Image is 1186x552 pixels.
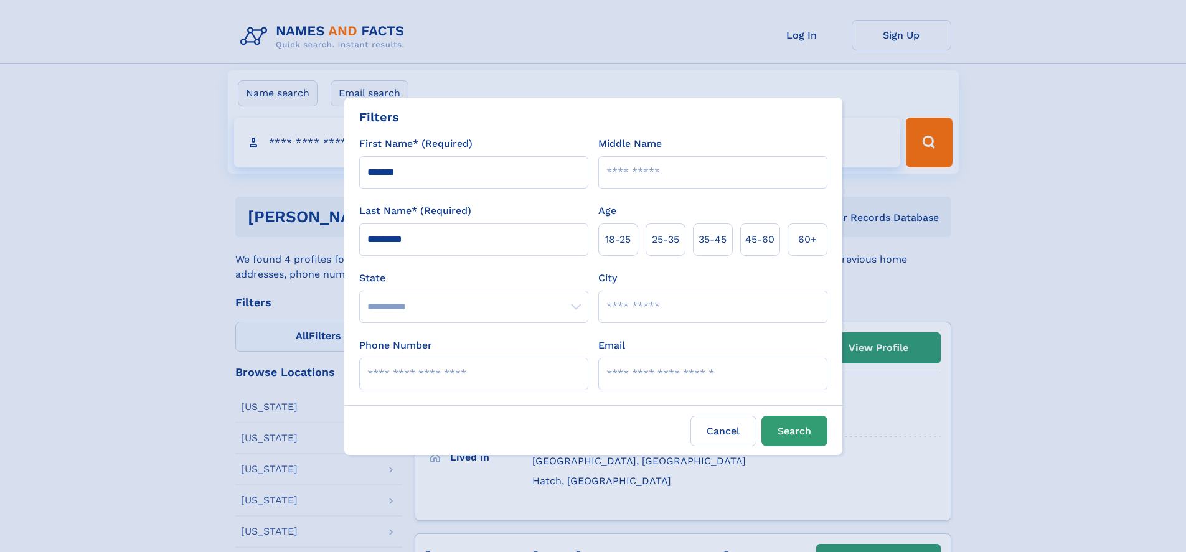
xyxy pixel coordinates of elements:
[359,203,471,218] label: Last Name* (Required)
[798,232,817,247] span: 60+
[745,232,774,247] span: 45‑60
[598,271,617,286] label: City
[359,108,399,126] div: Filters
[359,271,588,286] label: State
[699,232,727,247] span: 35‑45
[359,136,473,151] label: First Name* (Required)
[598,338,625,353] label: Email
[598,203,616,218] label: Age
[761,416,827,446] button: Search
[605,232,631,247] span: 18‑25
[652,232,679,247] span: 25‑35
[598,136,662,151] label: Middle Name
[359,338,432,353] label: Phone Number
[690,416,756,446] label: Cancel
